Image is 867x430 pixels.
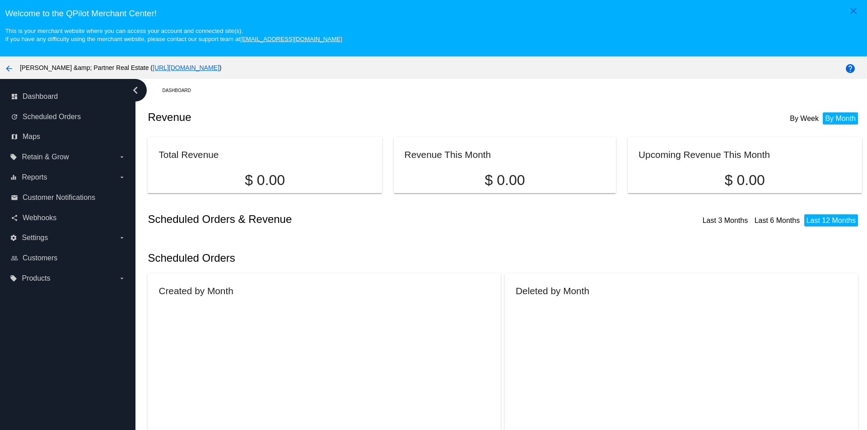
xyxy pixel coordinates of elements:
span: Scheduled Orders [23,113,81,121]
span: [PERSON_NAME] &amp; Partner Real Estate ( ) [20,64,222,71]
i: chevron_left [128,83,143,97]
i: arrow_drop_down [118,234,126,241]
i: map [11,133,18,140]
h2: Scheduled Orders & Revenue [148,213,505,226]
h2: Deleted by Month [516,286,589,296]
span: Settings [22,234,48,242]
i: local_offer [10,275,17,282]
h2: Scheduled Orders [148,252,505,264]
i: arrow_drop_down [118,174,126,181]
span: Maps [23,133,40,141]
a: Last 3 Months [703,217,748,224]
a: Last 6 Months [755,217,800,224]
li: By Month [823,112,858,125]
span: Reports [22,173,47,181]
i: arrow_drop_down [118,153,126,161]
h2: Total Revenue [158,149,219,160]
i: local_offer [10,153,17,161]
i: equalizer [10,174,17,181]
h2: Upcoming Revenue This Month [639,149,770,160]
p: $ 0.00 [158,172,371,189]
a: email Customer Notifications [11,190,126,205]
a: share Webhooks [11,211,126,225]
i: update [11,113,18,120]
mat-icon: arrow_back [4,63,14,74]
span: Dashboard [23,92,58,101]
h3: Welcome to the QPilot Merchant Center! [5,9,862,18]
a: update Scheduled Orders [11,110,126,124]
span: Products [22,274,50,282]
mat-icon: help [845,63,856,74]
span: Customer Notifications [23,194,95,202]
i: settings [10,234,17,241]
i: arrow_drop_down [118,275,126,282]
i: share [11,214,18,222]
span: Retain & Grow [22,153,69,161]
a: [EMAIL_ADDRESS][DOMAIN_NAME] [240,36,342,42]
a: people_outline Customers [11,251,126,265]
a: Last 12 Months [806,217,856,224]
i: email [11,194,18,201]
i: dashboard [11,93,18,100]
h2: Revenue [148,111,505,124]
a: map Maps [11,129,126,144]
span: Webhooks [23,214,56,222]
li: By Week [788,112,821,125]
small: This is your merchant website where you can access your account and connected site(s). If you hav... [5,28,342,42]
h2: Created by Month [158,286,233,296]
a: dashboard Dashboard [11,89,126,104]
p: $ 0.00 [639,172,851,189]
mat-icon: close [848,5,859,16]
a: [URL][DOMAIN_NAME] [153,64,219,71]
p: $ 0.00 [405,172,606,189]
i: people_outline [11,254,18,262]
span: Customers [23,254,57,262]
h2: Revenue This Month [405,149,491,160]
a: Dashboard [162,83,199,97]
